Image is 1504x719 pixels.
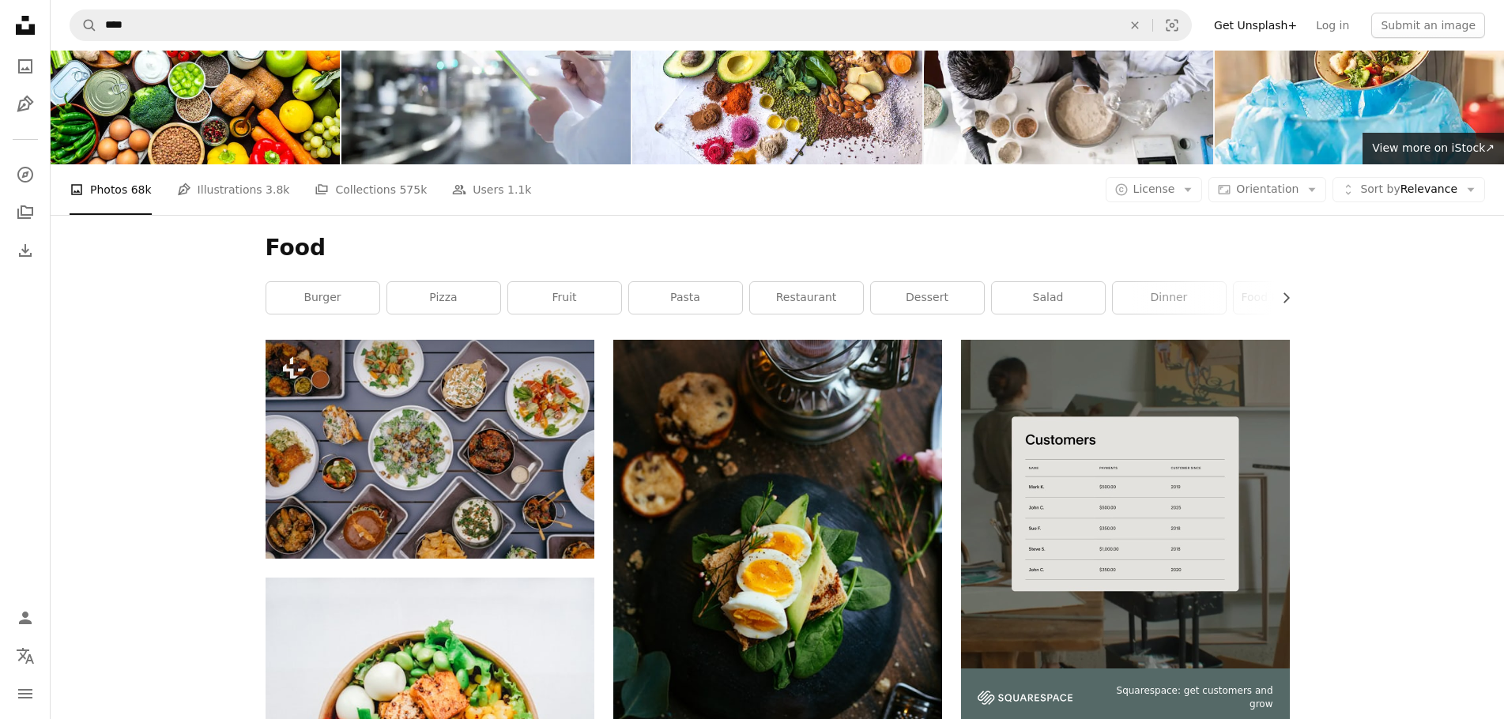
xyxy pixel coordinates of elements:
[70,10,97,40] button: Search Unsplash
[266,442,594,456] a: a table topped with lots of plates of food
[1113,282,1226,314] a: dinner
[315,164,427,215] a: Collections 575k
[1236,183,1299,195] span: Orientation
[266,340,594,559] img: a table topped with lots of plates of food
[629,282,742,314] a: pasta
[507,181,531,198] span: 1.1k
[992,282,1105,314] a: salad
[1360,183,1400,195] span: Sort by
[1360,182,1457,198] span: Relevance
[1118,10,1152,40] button: Clear
[177,164,290,215] a: Illustrations 3.8k
[1204,13,1306,38] a: Get Unsplash+
[266,282,379,314] a: burger
[9,88,41,120] a: Illustrations
[1306,13,1359,38] a: Log in
[961,340,1290,668] img: file-1747939376688-baf9a4a454ffimage
[9,640,41,672] button: Language
[1372,141,1495,154] span: View more on iStock ↗
[1133,183,1175,195] span: License
[1371,13,1485,38] button: Submit an image
[9,678,41,710] button: Menu
[452,164,531,215] a: Users 1.1k
[1091,684,1273,711] span: Squarespace: get customers and grow
[1332,177,1485,202] button: Sort byRelevance
[1153,10,1191,40] button: Visual search
[871,282,984,314] a: dessert
[9,9,41,44] a: Home — Unsplash
[508,282,621,314] a: fruit
[9,197,41,228] a: Collections
[750,282,863,314] a: restaurant
[399,181,427,198] span: 575k
[266,181,289,198] span: 3.8k
[9,51,41,82] a: Photos
[1234,282,1347,314] a: food photography
[613,566,942,580] a: sandwich with boiled egg
[1106,177,1203,202] button: License
[1363,133,1504,164] a: View more on iStock↗
[9,235,41,266] a: Download History
[70,9,1192,41] form: Find visuals sitewide
[978,691,1072,705] img: file-1747939142011-51e5cc87e3c9
[387,282,500,314] a: pizza
[1208,177,1326,202] button: Orientation
[9,602,41,634] a: Log in / Sign up
[1272,282,1290,314] button: scroll list to the right
[266,234,1290,262] h1: Food
[9,159,41,190] a: Explore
